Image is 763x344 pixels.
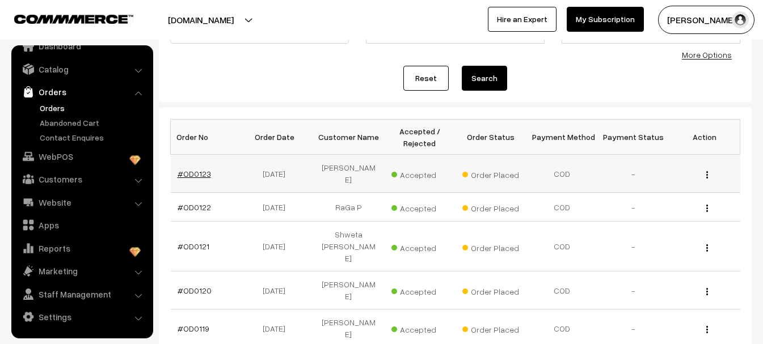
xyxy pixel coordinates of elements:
th: Order No [171,120,242,155]
img: Menu [706,171,708,179]
a: Settings [14,307,149,327]
td: [DATE] [242,222,313,271]
button: [PERSON_NAME] [658,6,754,34]
span: Accepted [391,321,448,335]
th: Payment Status [598,120,669,155]
a: Hire an Expert [488,7,557,32]
span: Order Placed [462,283,519,298]
a: Reports [14,238,149,258]
th: Payment Method [526,120,598,155]
td: Shweta [PERSON_NAME] [313,222,385,271]
td: COD [526,155,598,193]
button: [DOMAIN_NAME] [128,6,273,34]
a: Orders [37,102,149,114]
a: #OD0122 [178,202,211,212]
a: Catalog [14,59,149,79]
td: - [598,193,669,222]
a: Abandoned Cart [37,117,149,129]
img: Menu [706,205,708,212]
td: [DATE] [242,193,313,222]
td: [PERSON_NAME] [313,271,385,309]
a: More Options [682,50,732,60]
img: Menu [706,326,708,333]
a: Reset [403,66,449,91]
img: user [732,11,749,28]
td: - [598,155,669,193]
img: COMMMERCE [14,15,133,23]
span: Accepted [391,199,448,214]
a: Apps [14,215,149,235]
a: Staff Management [14,284,149,304]
th: Order Date [242,120,313,155]
a: Customers [14,169,149,189]
th: Order Status [456,120,527,155]
th: Action [669,120,740,155]
a: Website [14,192,149,213]
th: Accepted / Rejected [384,120,456,155]
td: COD [526,222,598,271]
a: Dashboard [14,36,149,56]
th: Customer Name [313,120,385,155]
span: Accepted [391,166,448,181]
a: Marketing [14,261,149,281]
a: WebPOS [14,146,149,167]
img: Menu [706,244,708,252]
a: My Subscription [567,7,644,32]
span: Accepted [391,239,448,254]
td: [DATE] [242,271,313,309]
span: Accepted [391,283,448,298]
span: Order Placed [462,199,519,214]
span: Order Placed [462,321,519,335]
td: RaGa P [313,193,385,222]
a: #OD0121 [178,241,209,251]
td: [PERSON_NAME] [313,155,385,193]
td: COD [526,271,598,309]
img: Menu [706,288,708,295]
td: - [598,222,669,271]
span: Order Placed [462,166,519,181]
span: Order Placed [462,239,519,254]
a: #OD0123 [178,169,211,179]
button: Search [462,66,507,91]
td: - [598,271,669,309]
a: #OD0119 [178,324,209,333]
a: #OD0120 [178,286,212,295]
a: COMMMERCE [14,11,113,25]
a: Contact Enquires [37,131,149,143]
a: Orders [14,82,149,102]
td: [DATE] [242,155,313,193]
td: COD [526,193,598,222]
